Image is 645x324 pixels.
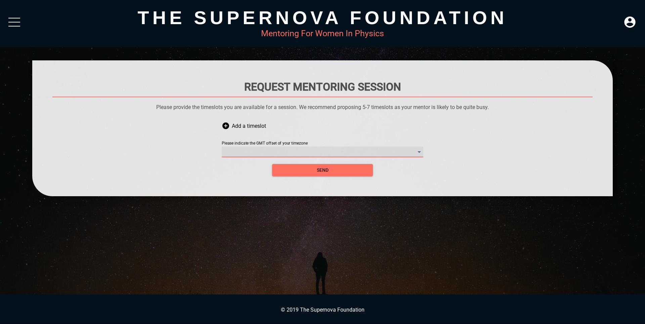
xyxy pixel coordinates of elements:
[277,166,368,174] span: send
[52,104,593,110] p: Please provide the timeslots you are available for a session. We recommend proposing 5-7 timeslot...
[32,7,613,29] div: The Supernova Foundation
[7,307,638,313] p: © 2019 The Supernova Foundation
[222,142,308,146] label: Please indicate the GMT offset of your timezone
[32,29,613,38] div: Mentoring For Women In Physics
[52,80,593,93] h1: Request Mentoring Session
[272,164,373,176] button: send
[232,116,266,136] span: Add a timeslot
